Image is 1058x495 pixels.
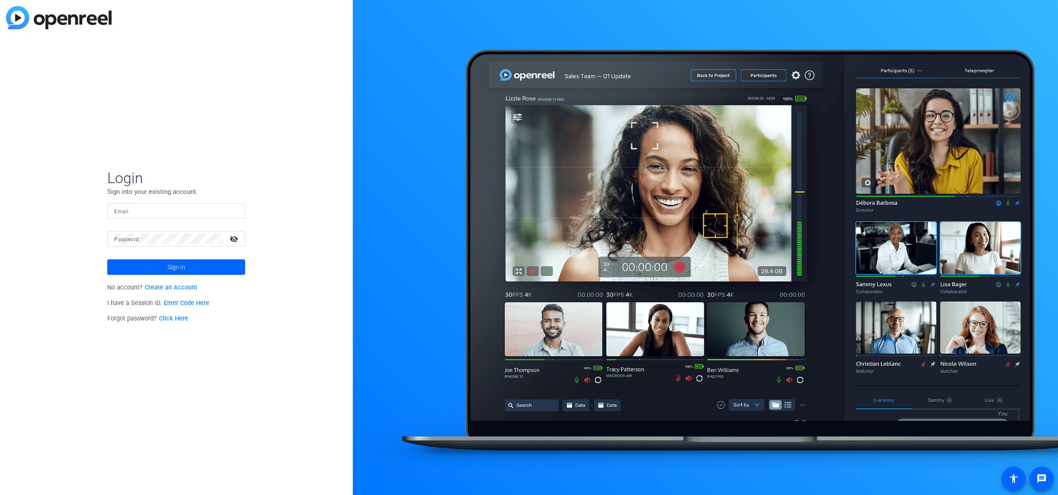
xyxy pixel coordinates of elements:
[107,259,245,275] button: Sign in
[1036,473,1047,484] mat-icon: message
[224,233,245,245] mat-icon: visibility_off
[159,315,188,322] a: Click Here
[107,187,245,196] p: Sign into your existing account.
[168,256,185,278] span: Sign in
[114,237,139,243] mat-label: Password
[107,169,245,187] span: Login
[164,299,209,307] a: Enter Code Here
[145,284,197,291] a: Create an Account
[114,205,238,216] input: Enter Email Address
[1008,473,1019,484] mat-icon: accessibility
[114,209,128,215] mat-label: Email
[107,315,188,322] span: Forgot password?
[107,284,197,291] span: No account?
[6,6,112,29] img: blue-gradient.svg
[107,299,209,307] span: I have a Session ID.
